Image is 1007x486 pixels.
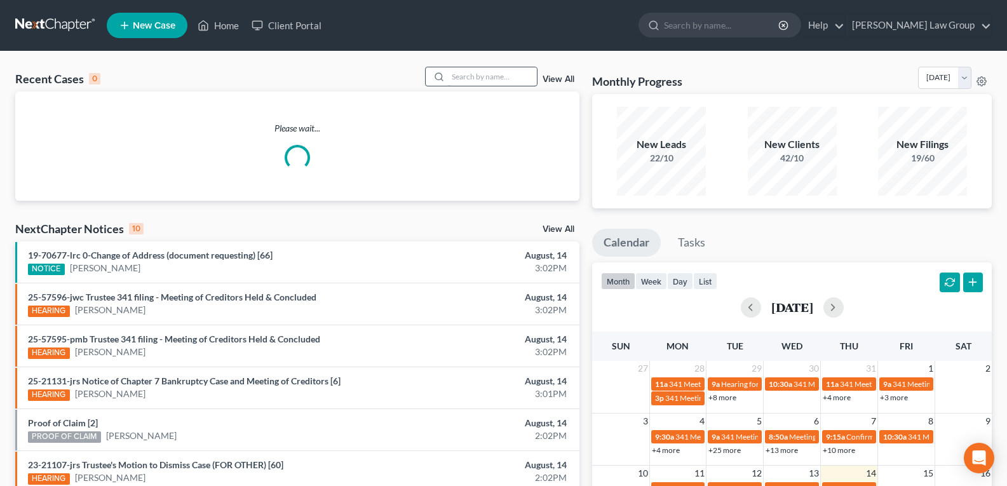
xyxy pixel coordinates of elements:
[984,361,992,376] span: 2
[635,273,667,290] button: week
[543,225,574,234] a: View All
[617,137,706,152] div: New Leads
[675,432,790,442] span: 341 Meeting for [PERSON_NAME]
[28,250,273,260] a: 19-70677-lrc 0-Change of Address (document requesting) [66]
[396,459,567,471] div: August, 14
[755,414,763,429] span: 5
[133,21,175,30] span: New Case
[748,152,837,165] div: 42/10
[28,473,70,485] div: HEARING
[878,137,967,152] div: New Filings
[826,432,845,442] span: 9:15a
[543,75,574,84] a: View All
[396,346,567,358] div: 3:02PM
[28,306,70,317] div: HEARING
[396,471,567,484] div: 2:02PM
[28,375,341,386] a: 25-21131-jrs Notice of Chapter 7 Bankruptcy Case and Meeting of Creditors [6]
[28,292,316,302] a: 25-57596-jwc Trustee 341 filing - Meeting of Creditors Held & Concluded
[794,379,975,389] span: 341 Meeting for [PERSON_NAME] & [PERSON_NAME]
[840,341,858,351] span: Thu
[813,414,820,429] span: 6
[637,466,649,481] span: 10
[642,414,649,429] span: 3
[823,445,855,455] a: +10 more
[878,152,967,165] div: 19/60
[396,291,567,304] div: August, 14
[667,273,693,290] button: day
[984,414,992,429] span: 9
[28,459,283,470] a: 23-21107-jrs Trustee's Motion to Dismiss Case (FOR OTHER) [60]
[396,249,567,262] div: August, 14
[655,432,674,442] span: 9:30a
[28,431,101,443] div: PROOF OF CLAIM
[592,74,682,89] h3: Monthly Progress
[28,417,98,428] a: Proof of Claim [2]
[721,379,820,389] span: Hearing for [PERSON_NAME]
[245,14,328,37] a: Client Portal
[75,304,145,316] a: [PERSON_NAME]
[771,300,813,314] h2: [DATE]
[106,429,177,442] a: [PERSON_NAME]
[15,71,100,86] div: Recent Cases
[883,379,891,389] span: 9a
[28,264,65,275] div: NOTICE
[769,379,792,389] span: 10:30a
[396,333,567,346] div: August, 14
[789,432,889,442] span: Meeting for [PERSON_NAME]
[708,393,736,402] a: +8 more
[75,471,145,484] a: [PERSON_NAME]
[870,414,877,429] span: 7
[637,361,649,376] span: 27
[70,262,140,274] a: [PERSON_NAME]
[191,14,245,37] a: Home
[927,414,935,429] span: 8
[693,361,706,376] span: 28
[28,389,70,401] div: HEARING
[846,14,991,37] a: [PERSON_NAME] Law Group
[750,466,763,481] span: 12
[396,262,567,274] div: 3:02PM
[964,443,994,473] div: Open Intercom Messenger
[865,466,877,481] span: 14
[396,375,567,388] div: August, 14
[883,432,907,442] span: 10:30a
[655,393,664,403] span: 3p
[75,388,145,400] a: [PERSON_NAME]
[750,361,763,376] span: 29
[652,445,680,455] a: +4 more
[666,229,717,257] a: Tasks
[823,393,851,402] a: +4 more
[129,223,144,234] div: 10
[769,432,788,442] span: 8:50a
[396,388,567,400] div: 3:01PM
[669,379,783,389] span: 341 Meeting for [PERSON_NAME]
[766,445,798,455] a: +13 more
[28,334,320,344] a: 25-57595-pmb Trustee 341 filing - Meeting of Creditors Held & Concluded
[748,137,837,152] div: New Clients
[893,379,1007,389] span: 341 Meeting for [PERSON_NAME]
[655,379,668,389] span: 11a
[808,466,820,481] span: 13
[396,417,567,429] div: August, 14
[927,361,935,376] span: 1
[601,273,635,290] button: month
[808,361,820,376] span: 30
[865,361,877,376] span: 31
[727,341,743,351] span: Tue
[396,429,567,442] div: 2:02PM
[900,341,913,351] span: Fri
[592,229,661,257] a: Calendar
[693,273,717,290] button: list
[75,346,145,358] a: [PERSON_NAME]
[666,341,689,351] span: Mon
[396,304,567,316] div: 3:02PM
[781,341,802,351] span: Wed
[802,14,844,37] a: Help
[880,393,908,402] a: +3 more
[712,379,720,389] span: 9a
[15,122,579,135] p: Please wait...
[826,379,839,389] span: 11a
[89,73,100,84] div: 0
[664,13,780,37] input: Search by name...
[922,466,935,481] span: 15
